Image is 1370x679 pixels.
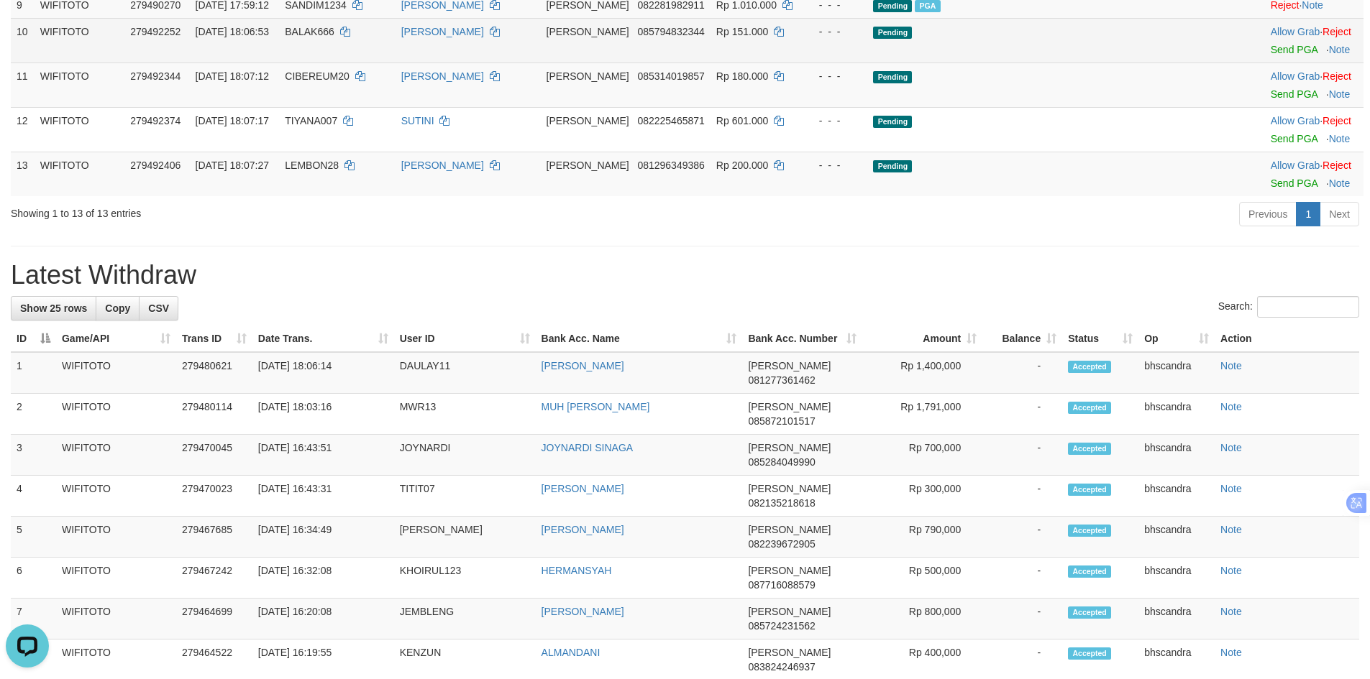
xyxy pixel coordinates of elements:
[1271,44,1318,55] a: Send PGA
[11,599,56,639] td: 7
[862,558,982,599] td: Rp 500,000
[394,325,536,352] th: User ID: activate to sort column ascending
[1323,26,1351,37] a: Reject
[11,18,35,63] td: 10
[285,160,339,171] span: LEMBON28
[748,579,815,591] span: Copy 087716088579 to clipboard
[139,296,178,320] a: CSV
[1068,525,1111,537] span: Accepted
[11,558,56,599] td: 6
[1138,517,1215,558] td: bhscandra
[862,599,982,639] td: Rp 800,000
[176,517,252,558] td: 279467685
[748,401,831,412] span: [PERSON_NAME]
[547,115,629,126] span: [PERSON_NAME]
[35,107,124,152] td: WIFITOTO
[56,517,176,558] td: WIFITOTO
[1329,177,1351,189] a: Note
[252,325,394,352] th: Date Trans.: activate to sort column ascending
[748,442,831,453] span: [PERSON_NAME]
[1220,401,1242,412] a: Note
[1138,394,1215,435] td: bhscandra
[805,69,862,83] div: - - -
[637,160,704,171] span: Copy 081296349386 to clipboard
[1271,115,1320,126] a: Allow Grab
[96,296,140,320] a: Copy
[1138,435,1215,476] td: bhscandra
[394,352,536,394] td: DAULAY11
[394,435,536,476] td: JOYNARDI
[11,325,56,352] th: ID: activate to sort column descending
[1271,160,1323,171] span: ·
[11,394,56,435] td: 2
[1271,160,1320,171] a: Allow Grab
[196,26,269,37] span: [DATE] 18:06:53
[1220,524,1242,535] a: Note
[11,296,96,320] a: Show 25 rows
[196,160,269,171] span: [DATE] 18:07:27
[56,352,176,394] td: WIFITOTO
[176,476,252,517] td: 279470023
[1271,70,1320,82] a: Allow Grab
[56,558,176,599] td: WIFITOTO
[252,394,394,435] td: [DATE] 18:03:16
[1257,296,1359,318] input: Search:
[56,476,176,517] td: WIFITOTO
[982,599,1062,639] td: -
[1220,360,1242,371] a: Note
[1271,88,1318,100] a: Send PGA
[873,27,912,39] span: Pending
[982,435,1062,476] td: -
[1329,133,1351,144] a: Note
[748,620,815,632] span: Copy 085724231562 to clipboard
[1329,44,1351,55] a: Note
[394,599,536,639] td: JEMBLENG
[1271,26,1320,37] a: Allow Grab
[1068,361,1111,373] span: Accepted
[1138,325,1215,352] th: Op: activate to sort column ascending
[394,394,536,435] td: MWR13
[748,538,815,550] span: Copy 082239672905 to clipboard
[1265,152,1364,196] td: ·
[716,70,768,82] span: Rp 180.000
[716,115,768,126] span: Rp 601.000
[285,115,337,126] span: TIYANA007
[1068,606,1111,619] span: Accepted
[176,325,252,352] th: Trans ID: activate to sort column ascending
[1271,26,1323,37] span: ·
[1320,202,1359,226] a: Next
[1138,599,1215,639] td: bhscandra
[1220,606,1242,617] a: Note
[1265,63,1364,107] td: ·
[11,476,56,517] td: 4
[130,26,181,37] span: 279492252
[56,325,176,352] th: Game/API: activate to sort column ascending
[130,115,181,126] span: 279492374
[542,442,634,453] a: JOYNARDI SINAGA
[11,200,560,221] div: Showing 1 to 13 of 13 entries
[1329,88,1351,100] a: Note
[1271,133,1318,144] a: Send PGA
[542,483,624,494] a: [PERSON_NAME]
[542,524,624,535] a: [PERSON_NAME]
[748,374,815,386] span: Copy 081277361462 to clipboard
[542,606,624,617] a: [PERSON_NAME]
[862,394,982,435] td: Rp 1,791,000
[982,558,1062,599] td: -
[35,63,124,107] td: WIFITOTO
[748,483,831,494] span: [PERSON_NAME]
[1220,647,1242,658] a: Note
[748,565,831,576] span: [PERSON_NAME]
[1323,115,1351,126] a: Reject
[35,18,124,63] td: WIFITOTO
[11,261,1359,290] h1: Latest Withdraw
[805,114,862,128] div: - - -
[542,401,650,412] a: MUH [PERSON_NAME]
[742,325,862,352] th: Bank Acc. Number: activate to sort column ascending
[862,435,982,476] td: Rp 700,000
[401,115,434,126] a: SUTINI
[536,325,743,352] th: Bank Acc. Name: activate to sort column ascending
[56,599,176,639] td: WIFITOTO
[542,647,600,658] a: ALMANDANI
[105,302,130,314] span: Copy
